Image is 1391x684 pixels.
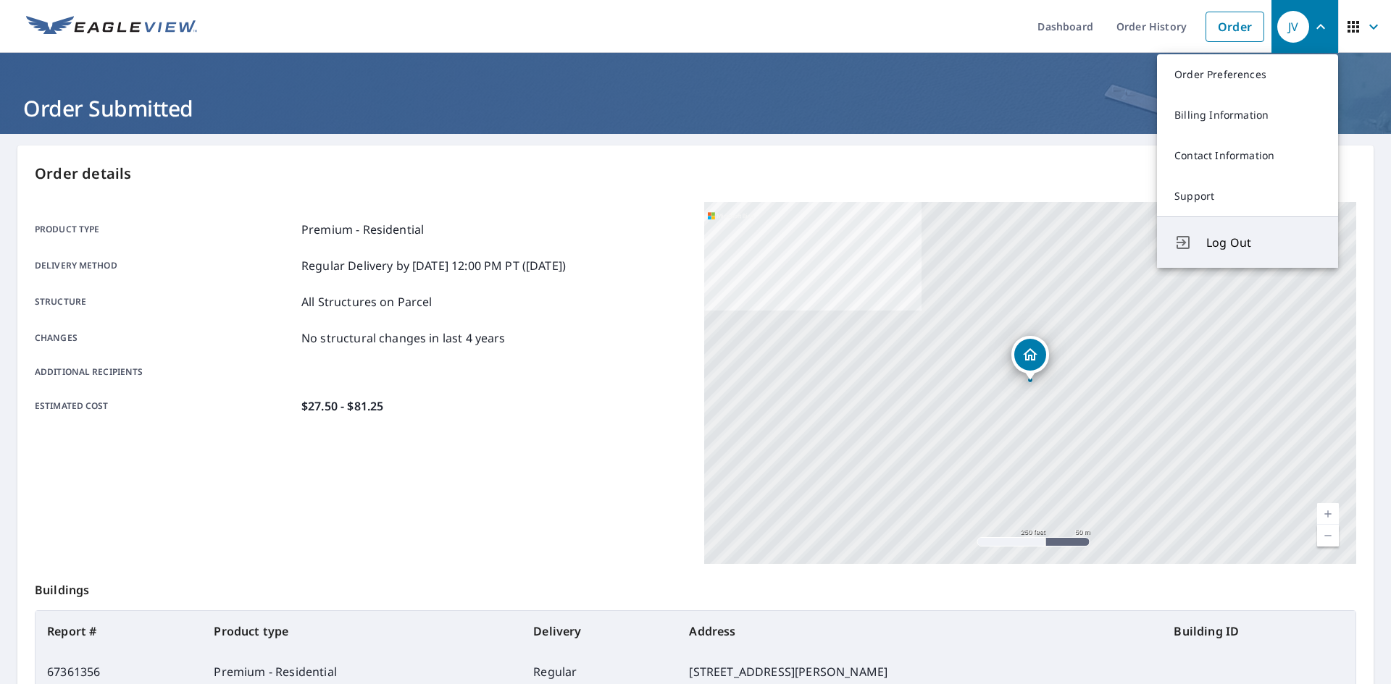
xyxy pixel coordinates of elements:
button: Log Out [1157,216,1338,268]
a: Order [1206,12,1264,42]
p: Structure [35,293,296,311]
p: All Structures on Parcel [301,293,433,311]
p: $27.50 - $81.25 [301,397,383,415]
th: Delivery [522,611,677,651]
p: Premium - Residential [301,221,424,238]
div: Dropped pin, building 1, Residential property, 4594 County Road 6 Barnum, MN 55707 [1011,336,1049,381]
a: Current Level 17, Zoom In [1317,503,1339,525]
p: Estimated cost [35,397,296,415]
p: Order details [35,163,1356,185]
p: Delivery method [35,257,296,274]
a: Support [1157,176,1338,216]
th: Report # [35,611,202,651]
a: Billing Information [1157,95,1338,135]
p: Product type [35,221,296,238]
a: Order Preferences [1157,54,1338,95]
p: Buildings [35,564,1356,610]
p: Changes [35,329,296,347]
th: Product type [202,611,522,651]
th: Building ID [1162,611,1356,651]
p: Regular Delivery by [DATE] 12:00 PM PT ([DATE]) [301,257,566,274]
a: Contact Information [1157,135,1338,176]
p: No structural changes in last 4 years [301,329,506,347]
span: Log Out [1206,234,1321,251]
th: Address [677,611,1162,651]
h1: Order Submitted [17,93,1374,123]
p: Additional recipients [35,366,296,379]
img: EV Logo [26,16,197,38]
div: JV [1277,11,1309,43]
a: Current Level 17, Zoom Out [1317,525,1339,546]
